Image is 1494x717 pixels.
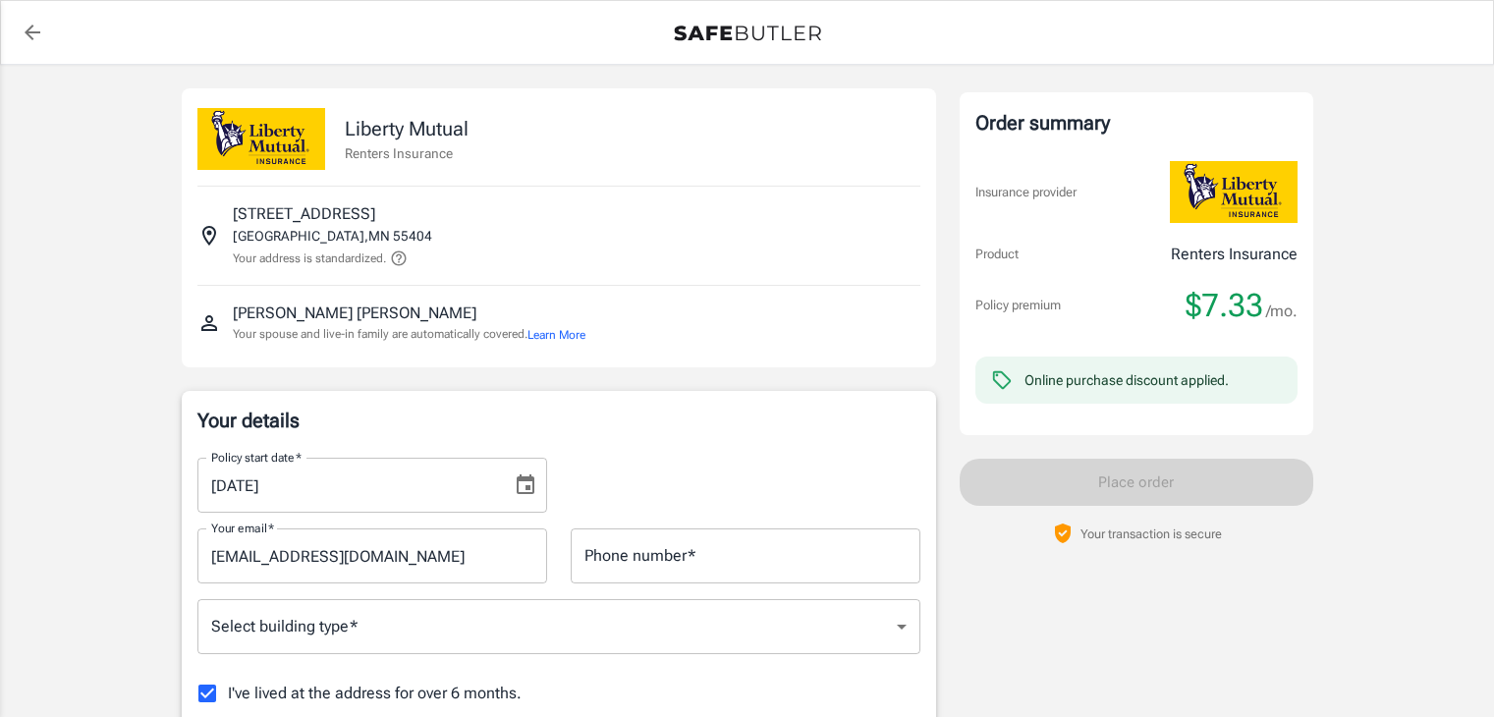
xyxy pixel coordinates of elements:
p: [GEOGRAPHIC_DATA] , MN 55404 [233,226,432,246]
span: I've lived at the address for over 6 months. [228,682,522,705]
p: [PERSON_NAME] [PERSON_NAME] [233,302,476,325]
p: Product [975,245,1019,264]
img: Liberty Mutual [197,108,325,170]
input: MM/DD/YYYY [197,458,498,513]
p: Renters Insurance [1171,243,1298,266]
p: [STREET_ADDRESS] [233,202,375,226]
input: Enter number [571,528,920,583]
button: Learn More [527,326,585,344]
a: back to quotes [13,13,52,52]
p: Liberty Mutual [345,114,469,143]
label: Policy start date [211,449,302,466]
div: Online purchase discount applied. [1024,370,1229,390]
span: $7.33 [1186,286,1263,325]
svg: Insured address [197,224,221,248]
p: Insurance provider [975,183,1077,202]
p: Your spouse and live-in family are automatically covered. [233,325,585,344]
p: Your address is standardized. [233,249,386,267]
img: Liberty Mutual [1170,161,1298,223]
div: Order summary [975,108,1298,138]
input: Enter email [197,528,547,583]
p: Policy premium [975,296,1061,315]
img: Back to quotes [674,26,821,41]
label: Your email [211,520,274,536]
button: Choose date, selected date is Oct 2, 2025 [506,466,545,505]
span: /mo. [1266,298,1298,325]
svg: Insured person [197,311,221,335]
p: Your details [197,407,920,434]
p: Your transaction is secure [1080,524,1222,543]
p: Renters Insurance [345,143,469,163]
